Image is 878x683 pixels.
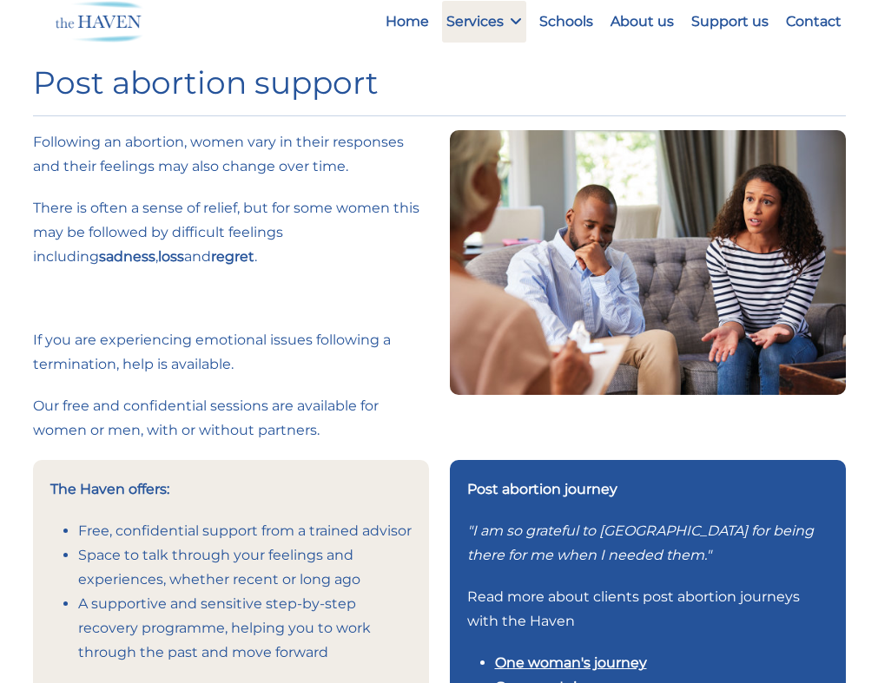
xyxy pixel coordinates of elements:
[78,519,412,543] li: Free, confidential support from a trained advisor
[78,543,412,592] li: Space to talk through your feelings and experiences, whether recent or long ago
[535,1,597,43] a: Schools
[467,585,828,634] p: Read more about clients post abortion journeys with the Haven
[782,1,846,43] a: Contact
[467,519,828,568] p: "I am so grateful to [GEOGRAPHIC_DATA] for being there for me when I needed them."
[78,592,412,665] li: A supportive and sensitive step-by-step recovery programme, helping you to work through the past ...
[211,248,254,265] strong: regret
[442,1,526,43] a: Services
[99,248,155,265] strong: sadness
[687,1,773,43] a: Support us
[33,328,429,377] p: If you are experiencing emotional issues following a termination, help is available.
[158,248,184,265] strong: loss
[467,481,617,497] strong: Post abortion journey
[33,130,429,179] p: Following an abortion, women vary in their responses and their feelings may also change over time.
[33,394,429,443] p: Our free and confidential sessions are available for women or men, with or without partners.
[381,1,433,43] a: Home
[33,196,429,269] p: There is often a sense of relief, but for some women this may be followed by difficult feelings i...
[450,130,846,394] img: Young couple in crisis trying solve problem during counselling
[606,1,678,43] a: About us
[495,654,647,671] a: One woman's journey
[33,64,846,102] h1: Post abortion support
[50,481,169,497] strong: The Haven offers:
